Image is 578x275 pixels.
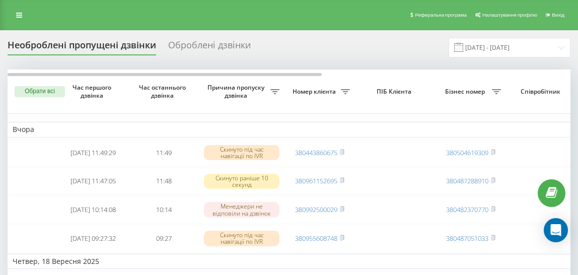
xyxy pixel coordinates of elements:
td: 10:14 [128,196,199,223]
div: Скинуто раніше 10 секунд [204,174,279,189]
td: [DATE] 11:47:05 [58,168,128,194]
span: Бізнес номер [441,88,492,96]
span: Співробітник [511,88,572,96]
span: Реферальна програма [415,12,467,18]
div: Open Intercom Messenger [544,218,568,242]
span: Час останнього дзвінка [136,84,191,99]
td: [DATE] 11:49:29 [58,140,128,166]
a: 380487051033 [446,234,488,243]
a: 380487288910 [446,176,488,185]
a: 380443860675 [295,148,337,157]
td: [DATE] 09:27:32 [58,225,128,252]
a: 380504619309 [446,148,488,157]
span: Час першого дзвінка [66,84,120,99]
div: Скинуто під час навігації по IVR [204,145,279,160]
td: 11:49 [128,140,199,166]
div: Необроблені пропущені дзвінки [8,40,156,55]
td: [DATE] 10:14:08 [58,196,128,223]
span: Вихід [552,12,564,18]
a: 380992500029 [295,205,337,214]
a: 380961152695 [295,176,337,185]
td: 11:48 [128,168,199,194]
div: Скинуто під час навігації по IVR [204,231,279,246]
td: 09:27 [128,225,199,252]
span: ПІБ Клієнта [364,88,427,96]
span: Налаштування профілю [482,12,537,18]
button: Обрати всі [15,86,65,97]
span: Номер клієнта [290,88,341,96]
a: 380482370770 [446,205,488,214]
a: 380955608748 [295,234,337,243]
div: Менеджери не відповіли на дзвінок [204,202,279,217]
div: Оброблені дзвінки [168,40,251,55]
span: Причина пропуску дзвінка [204,84,270,99]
